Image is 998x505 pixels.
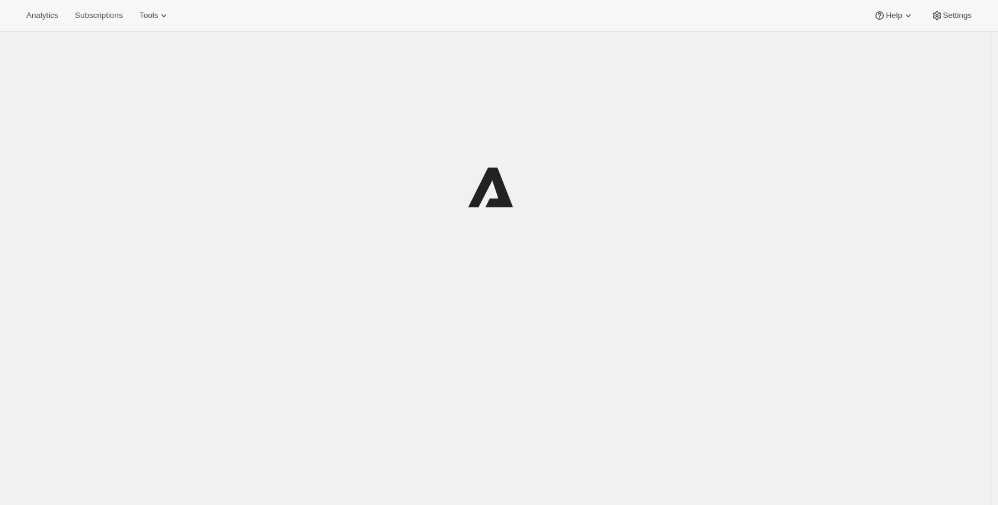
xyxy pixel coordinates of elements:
span: Analytics [26,11,58,20]
span: Tools [139,11,158,20]
button: Tools [132,7,177,24]
button: Help [866,7,921,24]
button: Settings [924,7,979,24]
span: Help [886,11,902,20]
button: Analytics [19,7,65,24]
span: Subscriptions [75,11,123,20]
button: Subscriptions [68,7,130,24]
span: Settings [943,11,972,20]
